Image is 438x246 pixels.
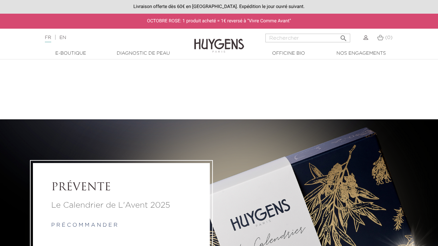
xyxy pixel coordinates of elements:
[60,35,66,40] a: EN
[385,35,392,40] span: (0)
[328,50,394,57] a: Nos engagements
[340,32,348,40] i: 
[38,50,104,57] a: E-Boutique
[194,28,244,54] img: Huygens
[45,35,51,42] a: FR
[51,182,192,194] a: PRÉVENTE
[42,34,178,42] div: |
[51,199,192,211] a: Le Calendrier de L'Avent 2025
[338,32,350,41] button: 
[110,50,177,57] a: Diagnostic de peau
[265,34,350,42] input: Rechercher
[51,223,117,228] a: p r é c o m m a n d e r
[255,50,322,57] a: Officine Bio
